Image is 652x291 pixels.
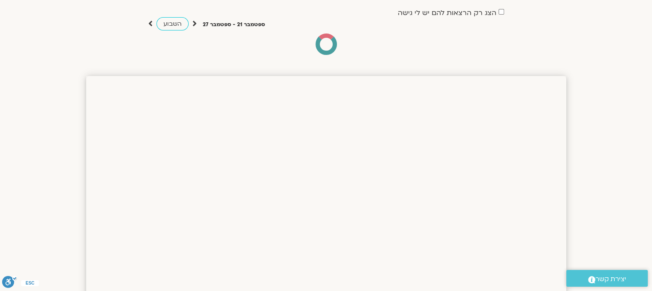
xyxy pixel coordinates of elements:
span: יצירת קשר [595,273,626,285]
a: השבוע [156,17,189,30]
p: ספטמבר 21 - ספטמבר 27 [203,20,265,29]
label: הצג רק הרצאות להם יש לי גישה [398,9,496,17]
span: השבוע [163,20,182,28]
a: יצירת קשר [566,270,648,287]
